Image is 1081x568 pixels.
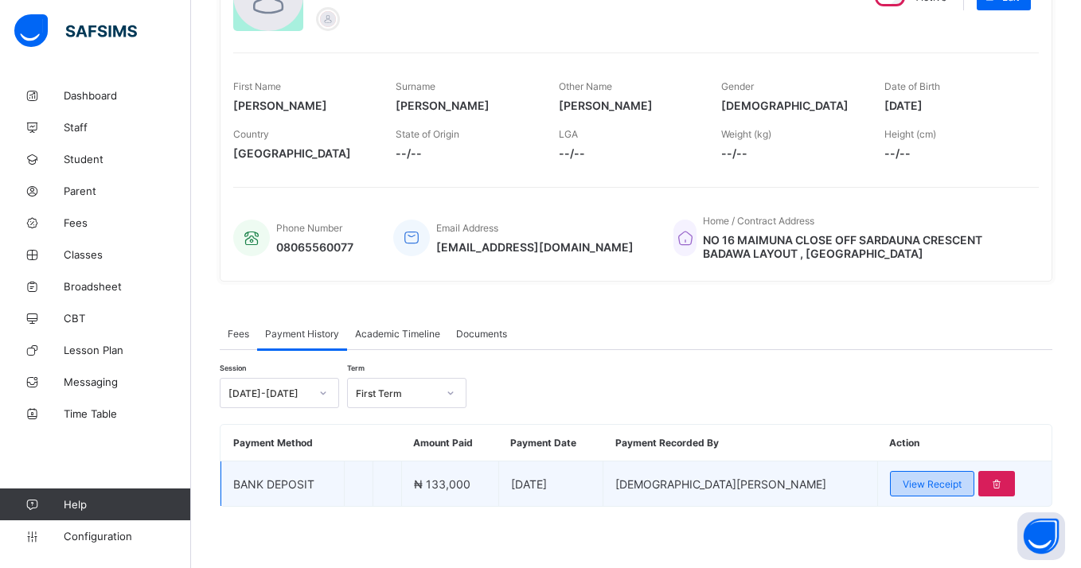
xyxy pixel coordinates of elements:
[559,128,578,140] span: LGA
[456,328,507,340] span: Documents
[603,425,877,461] th: Payment Recorded By
[511,477,547,491] span: [DATE]
[884,99,1023,112] span: [DATE]
[884,128,936,140] span: Height (cm)
[401,425,498,461] th: Amount Paid
[414,477,470,491] span: ₦ 133,000
[64,216,191,229] span: Fees
[721,80,754,92] span: Gender
[721,99,860,112] span: [DEMOGRAPHIC_DATA]
[559,146,697,160] span: --/--
[436,222,498,234] span: Email Address
[233,477,314,491] span: BANK DEPOSIT
[396,99,534,112] span: [PERSON_NAME]
[265,328,339,340] span: Payment History
[703,233,1023,260] span: NO 16 MAIMUNA CLOSE OFF SARDAUNA CRESCENT BADAWA LAYOUT , [GEOGRAPHIC_DATA]
[64,89,191,102] span: Dashboard
[721,128,771,140] span: Weight (kg)
[276,222,342,234] span: Phone Number
[64,407,191,420] span: Time Table
[356,387,437,399] div: First Term
[64,498,190,511] span: Help
[233,80,281,92] span: First Name
[884,146,1023,160] span: --/--
[276,240,353,254] span: 08065560077
[559,99,697,112] span: [PERSON_NAME]
[498,425,603,461] th: Payment Date
[396,128,459,140] span: State of Origin
[396,80,435,92] span: Surname
[355,328,440,340] span: Academic Timeline
[347,364,365,372] span: Term
[64,153,191,165] span: Student
[64,121,191,134] span: Staff
[64,312,191,325] span: CBT
[221,425,345,461] th: Payment Method
[436,240,634,254] span: [EMAIL_ADDRESS][DOMAIN_NAME]
[903,478,962,490] span: View Receipt
[64,375,191,388] span: Messaging
[228,387,310,399] div: [DATE]-[DATE]
[14,14,137,48] img: safsims
[233,99,372,112] span: [PERSON_NAME]
[559,80,612,92] span: Other Name
[220,364,246,372] span: Session
[877,425,1052,461] th: Action
[396,146,534,160] span: --/--
[64,280,191,293] span: Broadsheet
[233,146,372,160] span: [GEOGRAPHIC_DATA]
[228,328,249,340] span: Fees
[721,146,860,160] span: --/--
[884,80,940,92] span: Date of Birth
[615,477,826,491] span: [DEMOGRAPHIC_DATA][PERSON_NAME]
[703,215,814,227] span: Home / Contract Address
[64,530,190,543] span: Configuration
[64,248,191,261] span: Classes
[233,128,269,140] span: Country
[64,344,191,356] span: Lesson Plan
[64,185,191,197] span: Parent
[1017,512,1065,560] button: Open asap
